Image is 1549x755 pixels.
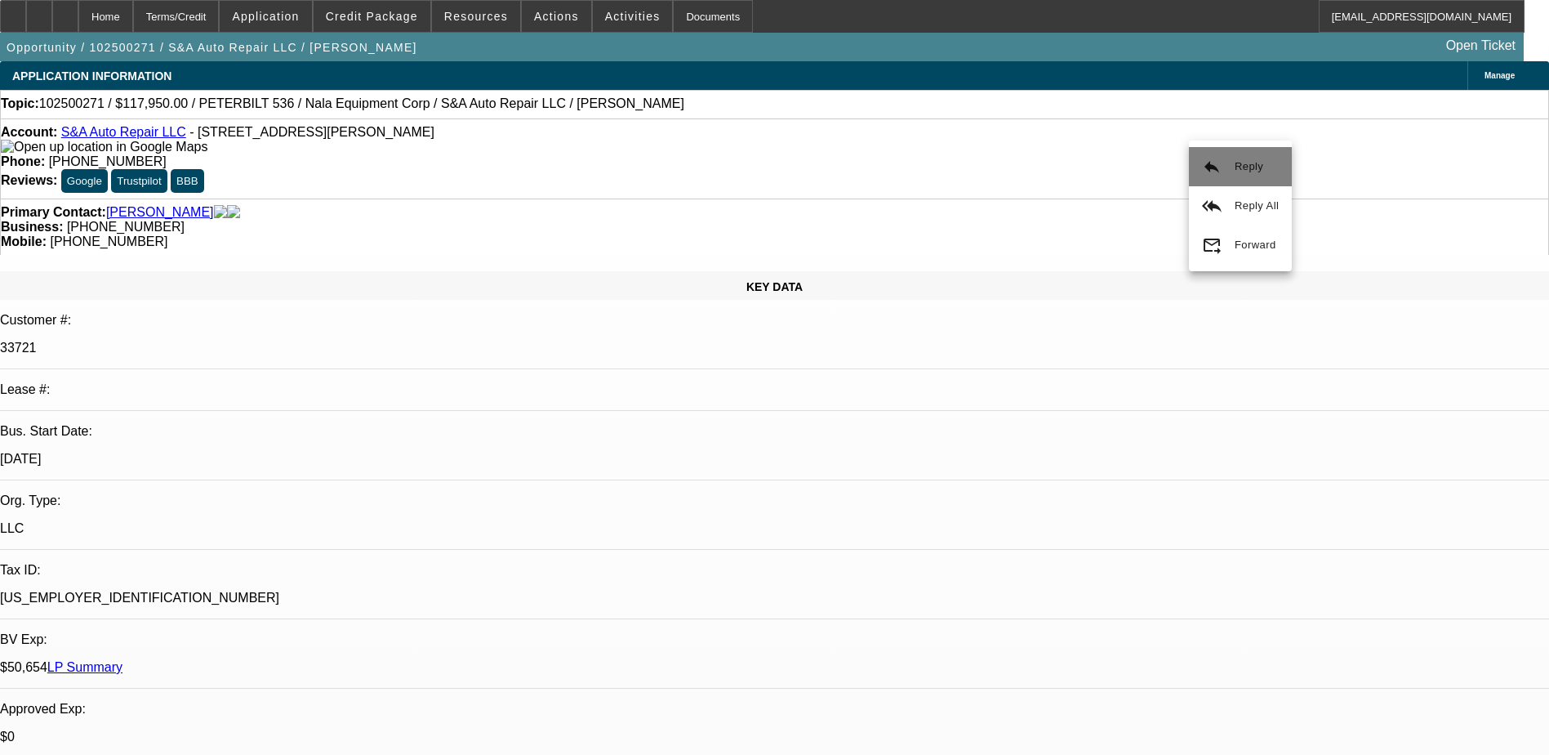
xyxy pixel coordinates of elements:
[1,96,39,111] strong: Topic:
[1440,32,1522,60] a: Open Ticket
[1202,235,1222,255] mat-icon: forward_to_inbox
[1,173,57,187] strong: Reviews:
[1484,71,1515,80] span: Manage
[61,169,108,193] button: Google
[326,10,418,23] span: Credit Package
[593,1,673,32] button: Activities
[67,220,185,234] span: [PHONE_NUMBER]
[314,1,430,32] button: Credit Package
[534,10,579,23] span: Actions
[171,169,204,193] button: BBB
[1,205,106,220] strong: Primary Contact:
[432,1,520,32] button: Resources
[1235,199,1279,212] span: Reply All
[1235,160,1263,172] span: Reply
[1235,239,1276,251] span: Forward
[227,205,240,220] img: linkedin-icon.png
[111,169,167,193] button: Trustpilot
[746,280,803,293] span: KEY DATA
[7,41,417,54] span: Opportunity / 102500271 / S&A Auto Repair LLC / [PERSON_NAME]
[1,125,57,139] strong: Account:
[1,140,207,154] img: Open up location in Google Maps
[1,154,45,168] strong: Phone:
[1,235,47,248] strong: Mobile:
[1,140,207,154] a: View Google Maps
[49,154,167,168] span: [PHONE_NUMBER]
[1202,157,1222,176] mat-icon: reply
[214,205,227,220] img: facebook-icon.png
[39,96,684,111] span: 102500271 / $117,950.00 / PETERBILT 536 / Nala Equipment Corp / S&A Auto Repair LLC / [PERSON_NAME]
[50,235,167,248] span: [PHONE_NUMBER]
[1,220,63,234] strong: Business:
[522,1,591,32] button: Actions
[220,1,311,32] button: Application
[444,10,508,23] span: Resources
[1202,196,1222,216] mat-icon: reply_all
[232,10,299,23] span: Application
[605,10,661,23] span: Activities
[47,660,122,674] a: LP Summary
[106,205,214,220] a: [PERSON_NAME]
[61,125,186,139] a: S&A Auto Repair LLC
[189,125,434,139] span: - [STREET_ADDRESS][PERSON_NAME]
[12,69,171,83] span: APPLICATION INFORMATION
